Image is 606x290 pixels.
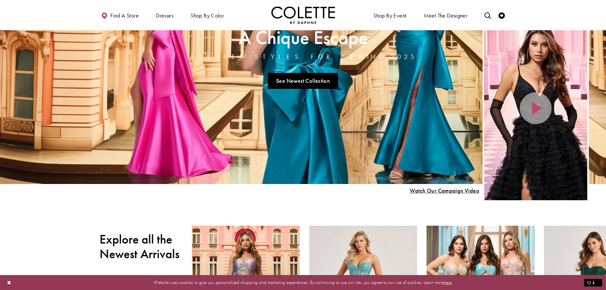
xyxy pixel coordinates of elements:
span: Dresses [156,12,173,19]
span: Meet the designer [424,12,468,19]
span: Play Slide #15 Video [409,187,479,194]
span: Shop by color [189,6,226,24]
p: Website uses cookies to give you personalized shopping and marketing experiences. By continuing t... [46,278,560,287]
span: Dresses [154,6,175,24]
button: Submit Dialog [584,279,602,286]
span: Shop By Event [373,12,406,19]
span: Find a store [110,12,139,19]
a: Toggle search [483,6,492,24]
a: Meet the designer [422,6,469,24]
a: here [444,279,452,286]
h2: Explore all the Newest Arrivals [100,232,182,261]
a: See Newest Collection A Chique Escape All New Styles For Spring 2025 [268,73,338,89]
a: Find a store [100,6,140,24]
img: Colette by Daphne [271,6,335,24]
a: Visit Home Page [271,6,335,24]
ul: Slider Links [188,70,418,91]
span: Shop By Event [372,6,408,24]
a: Check Wishlist [497,6,506,24]
span: Shop by color [191,12,224,19]
button: Close Dialog [4,277,15,288]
